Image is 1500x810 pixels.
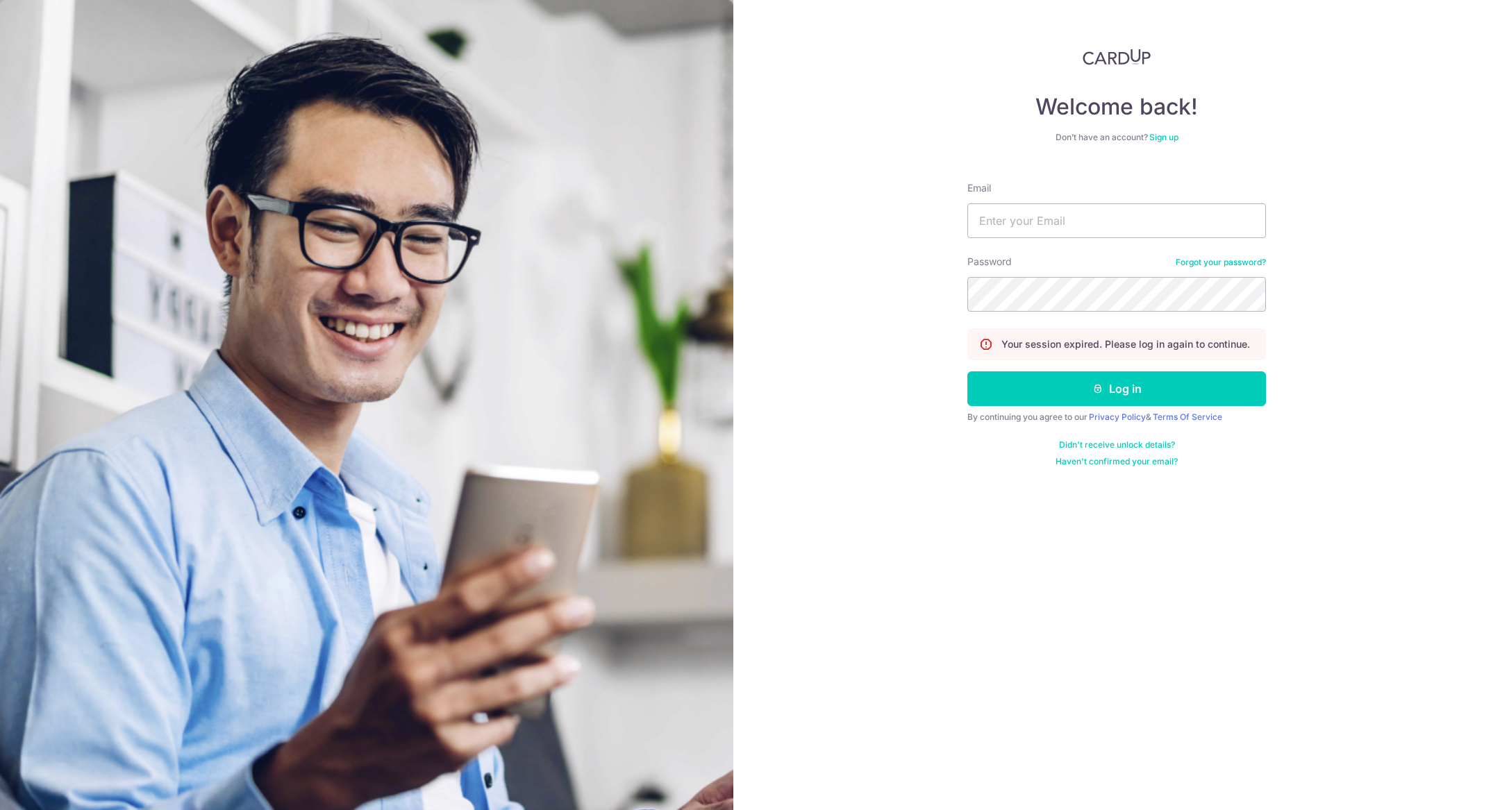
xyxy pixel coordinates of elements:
[967,132,1266,143] div: Don’t have an account?
[1153,412,1222,422] a: Terms Of Service
[967,255,1012,269] label: Password
[1059,439,1175,450] a: Didn't receive unlock details?
[1001,337,1250,351] p: Your session expired. Please log in again to continue.
[967,412,1266,423] div: By continuing you agree to our &
[1149,132,1178,142] a: Sign up
[967,371,1266,406] button: Log in
[1176,257,1266,268] a: Forgot your password?
[1056,456,1178,467] a: Haven't confirmed your email?
[1089,412,1146,422] a: Privacy Policy
[967,181,991,195] label: Email
[1083,49,1151,65] img: CardUp Logo
[967,93,1266,121] h4: Welcome back!
[967,203,1266,238] input: Enter your Email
